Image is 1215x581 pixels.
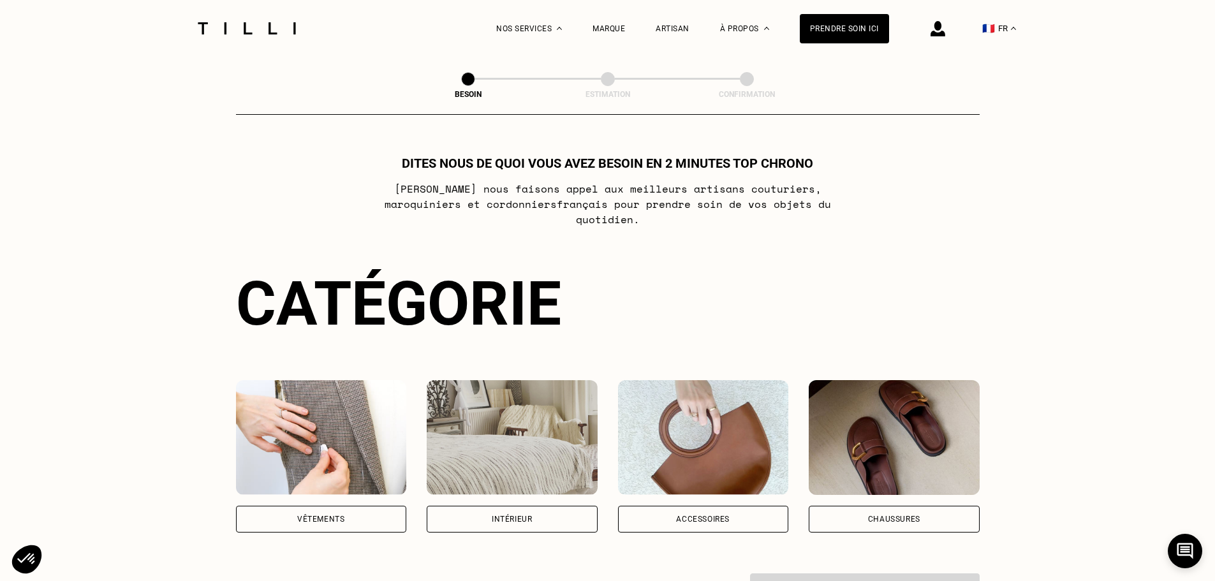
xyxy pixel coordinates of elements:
[931,21,945,36] img: icône connexion
[492,515,532,523] div: Intérieur
[544,90,672,99] div: Estimation
[236,380,407,495] img: Vêtements
[982,22,995,34] span: 🇫🇷
[193,22,300,34] img: Logo du service de couturière Tilli
[236,268,980,339] div: Catégorie
[800,14,889,43] a: Prendre soin ici
[809,380,980,495] img: Chaussures
[656,24,689,33] a: Artisan
[618,380,789,495] img: Accessoires
[1011,27,1016,30] img: menu déroulant
[404,90,532,99] div: Besoin
[764,27,769,30] img: Menu déroulant à propos
[402,156,813,171] h1: Dites nous de quoi vous avez besoin en 2 minutes top chrono
[355,181,860,227] p: [PERSON_NAME] nous faisons appel aux meilleurs artisans couturiers , maroquiniers et cordonniers ...
[297,515,344,523] div: Vêtements
[676,515,730,523] div: Accessoires
[683,90,811,99] div: Confirmation
[868,515,920,523] div: Chaussures
[557,27,562,30] img: Menu déroulant
[427,380,598,495] img: Intérieur
[593,24,625,33] a: Marque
